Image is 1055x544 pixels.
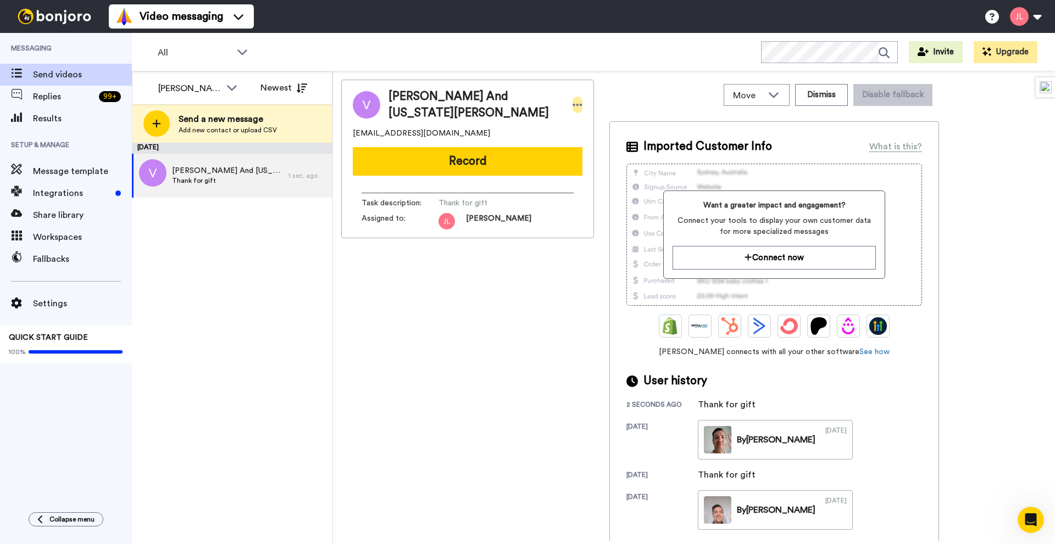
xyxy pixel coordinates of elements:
span: Send a new message [179,113,277,126]
button: Connect now [673,246,875,270]
span: Share library [33,209,132,222]
span: Want a greater impact and engagement? [673,200,875,211]
img: ActiveCampaign [751,317,768,335]
div: Thank for gift [698,468,756,481]
div: [DATE] [825,496,847,524]
span: Send videos [33,68,132,81]
span: Move [733,89,763,102]
span: Settings [33,297,132,310]
img: 52c81634-2d9f-45e4-9086-9a3ad4ca48b7.png [438,213,455,229]
div: By [PERSON_NAME] [737,503,815,517]
img: 4e195193-f2a5-49c2-8be3-e3d7d406a235-thumb.jpg [704,496,731,524]
div: [DATE] [626,470,698,481]
div: What is this? [869,140,922,153]
div: [DATE] [825,426,847,453]
a: By[PERSON_NAME][DATE] [698,490,853,530]
img: ConvertKit [780,317,798,335]
img: v.png [139,159,166,187]
span: [EMAIL_ADDRESS][DOMAIN_NAME] [353,128,490,139]
img: vm-color.svg [115,8,133,25]
div: [DATE] [626,492,698,530]
span: 100% [9,347,26,356]
div: 2 seconds ago [626,400,698,411]
span: Fallbacks [33,253,132,266]
span: Workspaces [33,231,132,244]
span: [PERSON_NAME] [466,213,531,229]
span: [PERSON_NAME] connects with all your other software [626,346,922,357]
a: See how [859,348,890,356]
img: Patreon [810,317,828,335]
img: Drip [840,317,857,335]
img: GoHighLevel [869,317,887,335]
span: Integrations [33,187,111,200]
div: 99 + [99,91,121,102]
a: By[PERSON_NAME][DATE] [698,420,853,459]
button: Disable fallback [853,84,932,106]
span: User history [643,373,707,389]
span: All [158,46,231,59]
img: Image of Robert And Virginia Edwards [353,91,380,119]
span: Assigned to: [362,213,438,229]
span: Thank for gift [172,176,283,185]
button: Collapse menu [29,512,103,526]
div: [PERSON_NAME] [158,82,221,95]
button: Upgrade [974,41,1037,63]
div: [DATE] [132,143,332,154]
span: Imported Customer Info [643,138,772,155]
span: Video messaging [140,9,223,24]
span: QUICK START GUIDE [9,334,88,341]
img: Ontraport [691,317,709,335]
span: [PERSON_NAME] And [US_STATE][PERSON_NAME] [172,165,283,176]
span: Results [33,112,132,125]
div: Thank for gift [698,398,756,411]
span: Collapse menu [49,515,95,524]
img: b7ea5129-01ef-472a-9563-c819a268538d-thumb.jpg [704,426,731,453]
button: Newest [252,77,315,99]
span: Thank for gift [438,198,543,209]
button: Record [353,147,582,176]
button: Dismiss [795,84,848,106]
span: [PERSON_NAME] And [US_STATE][PERSON_NAME] [388,88,562,121]
span: Message template [33,165,132,178]
div: By [PERSON_NAME] [737,433,815,446]
div: [DATE] [626,422,698,459]
span: Replies [33,90,95,103]
img: bj-logo-header-white.svg [13,9,96,24]
span: Add new contact or upload CSV [179,126,277,134]
span: Task description : [362,198,438,209]
div: 1 sec. ago [288,171,327,180]
img: Hubspot [721,317,738,335]
iframe: Intercom live chat [1018,507,1044,533]
button: Invite [909,41,963,63]
span: Connect your tools to display your own customer data for more specialized messages [673,215,875,237]
img: Shopify [662,317,679,335]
